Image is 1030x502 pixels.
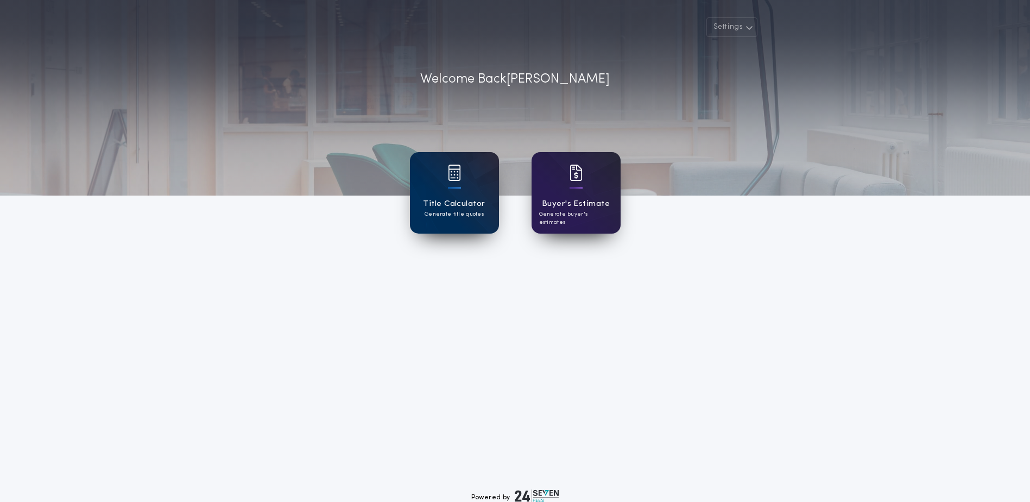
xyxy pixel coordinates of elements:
[420,70,610,89] p: Welcome Back [PERSON_NAME]
[539,210,613,227] p: Generate buyer's estimates
[570,165,583,181] img: card icon
[410,152,499,234] a: card iconTitle CalculatorGenerate title quotes
[425,210,484,218] p: Generate title quotes
[532,152,621,234] a: card iconBuyer's EstimateGenerate buyer's estimates
[706,17,757,37] button: Settings
[448,165,461,181] img: card icon
[423,198,485,210] h1: Title Calculator
[542,198,610,210] h1: Buyer's Estimate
